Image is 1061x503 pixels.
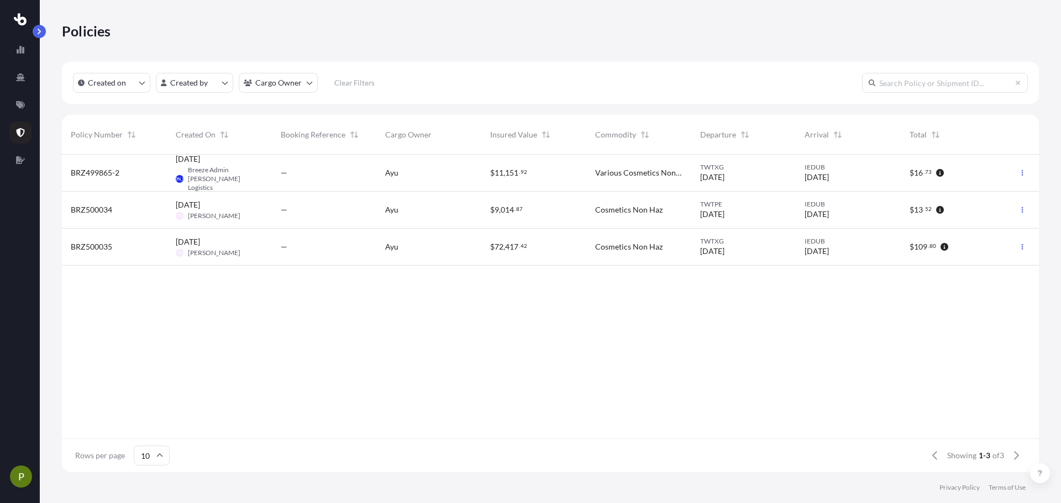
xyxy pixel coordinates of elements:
[239,73,318,93] button: cargoOwner Filter options
[925,207,932,211] span: 52
[162,173,196,184] span: [PERSON_NAME]
[71,167,119,178] span: BRZ499865-2
[501,206,514,214] span: 014
[992,450,1004,461] span: of 3
[700,172,724,183] span: [DATE]
[923,170,925,174] span: .
[495,243,503,251] span: 72
[638,128,652,141] button: Sort
[910,129,927,140] span: Total
[700,237,787,246] span: TWTXG
[490,206,495,214] span: $
[188,248,240,257] span: [PERSON_NAME]
[805,200,892,209] span: IEDUB
[176,153,200,165] span: [DATE]
[700,129,736,140] span: Departure
[18,471,24,482] span: P
[176,129,216,140] span: Created On
[505,169,518,177] span: 151
[505,243,518,251] span: 417
[176,236,200,247] span: [DATE]
[700,200,787,209] span: TWTPE
[125,128,138,141] button: Sort
[281,129,345,140] span: Booking Reference
[177,210,182,221] span: SS
[929,128,942,141] button: Sort
[929,244,936,248] span: 80
[805,246,829,257] span: [DATE]
[495,169,503,177] span: 11
[939,483,980,492] a: Privacy Policy
[503,243,505,251] span: ,
[255,77,302,88] p: Cargo Owner
[831,128,844,141] button: Sort
[805,172,829,183] span: [DATE]
[62,22,111,40] p: Policies
[514,207,516,211] span: .
[88,77,126,88] p: Created on
[516,207,523,211] span: 87
[334,77,375,88] p: Clear Filters
[519,170,520,174] span: .
[521,170,527,174] span: 92
[595,129,636,140] span: Commodity
[385,167,398,178] span: Ayu
[71,204,112,215] span: BRZ500034
[700,163,787,172] span: TWTXG
[281,167,287,178] span: —
[805,163,892,172] span: IEDUB
[323,74,385,92] button: Clear Filters
[700,209,724,220] span: [DATE]
[385,129,432,140] span: Cargo Owner
[928,244,929,248] span: .
[925,170,932,174] span: 73
[595,241,663,252] span: Cosmetics Non Haz
[923,207,925,211] span: .
[914,243,927,251] span: 109
[989,483,1026,492] a: Terms of Use
[170,77,208,88] p: Created by
[176,199,200,210] span: [DATE]
[177,247,182,258] span: SS
[947,450,976,461] span: Showing
[595,167,682,178] span: Various Cosmetics Non Hazardous
[521,244,527,248] span: 42
[910,206,914,214] span: $
[490,169,495,177] span: $
[188,211,240,220] span: [PERSON_NAME]
[348,128,361,141] button: Sort
[910,243,914,251] span: $
[71,241,112,252] span: BRZ500035
[499,206,501,214] span: ,
[805,129,829,140] span: Arrival
[539,128,553,141] button: Sort
[503,169,505,177] span: ,
[490,129,537,140] span: Insured Value
[385,241,398,252] span: Ayu
[385,204,398,215] span: Ayu
[519,244,520,248] span: .
[595,204,663,215] span: Cosmetics Non Haz
[914,206,923,214] span: 13
[979,450,990,461] span: 1-3
[490,243,495,251] span: $
[71,129,123,140] span: Policy Number
[75,450,125,461] span: Rows per page
[73,73,150,93] button: createdOn Filter options
[281,241,287,252] span: —
[495,206,499,214] span: 9
[738,128,752,141] button: Sort
[914,169,923,177] span: 16
[700,246,724,257] span: [DATE]
[281,204,287,215] span: —
[862,73,1028,93] input: Search Policy or Shipment ID...
[188,166,263,192] span: Breeze Admin [PERSON_NAME] Logistics
[910,169,914,177] span: $
[805,209,829,220] span: [DATE]
[156,73,233,93] button: createdBy Filter options
[218,128,231,141] button: Sort
[805,237,892,246] span: IEDUB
